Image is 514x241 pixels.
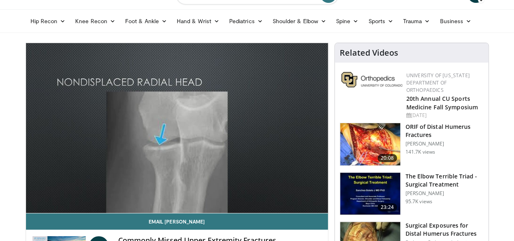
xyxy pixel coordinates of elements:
[172,13,224,29] a: Hand & Wrist
[435,13,476,29] a: Business
[340,172,484,215] a: 23:24 The Elbow Terrible Triad - Surgical Treatment [PERSON_NAME] 95.7K views
[406,95,478,111] a: 20th Annual CU Sports Medicine Fall Symposium
[406,112,482,119] div: [DATE]
[340,48,398,58] h4: Related Videos
[26,213,328,230] a: Email [PERSON_NAME]
[26,13,71,29] a: Hip Recon
[120,13,172,29] a: Foot & Ankle
[406,190,484,197] p: [PERSON_NAME]
[377,203,397,211] span: 23:24
[26,43,328,213] video-js: Video Player
[398,13,435,29] a: Trauma
[363,13,398,29] a: Sports
[331,13,363,29] a: Spine
[340,123,484,166] a: 20:08 ORIF of Distal Humerus Fractures [PERSON_NAME] 141.7K views
[70,13,120,29] a: Knee Recon
[341,72,402,87] img: 355603a8-37da-49b6-856f-e00d7e9307d3.png.150x105_q85_autocrop_double_scale_upscale_version-0.2.png
[406,172,484,189] h3: The Elbow Terrible Triad - Surgical Treatment
[406,149,435,155] p: 141.7K views
[406,141,484,147] p: [PERSON_NAME]
[224,13,268,29] a: Pediatrics
[340,173,400,215] img: 162531_0000_1.png.150x105_q85_crop-smart_upscale.jpg
[340,123,400,165] img: orif-sanch_3.png.150x105_q85_crop-smart_upscale.jpg
[377,154,397,162] span: 20:08
[406,72,470,93] a: University of [US_STATE] Department of Orthopaedics
[406,198,432,205] p: 95.7K views
[406,123,484,139] h3: ORIF of Distal Humerus Fractures
[268,13,331,29] a: Shoulder & Elbow
[406,221,484,238] h3: Surgical Exposures for Distal Humerus Fractures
